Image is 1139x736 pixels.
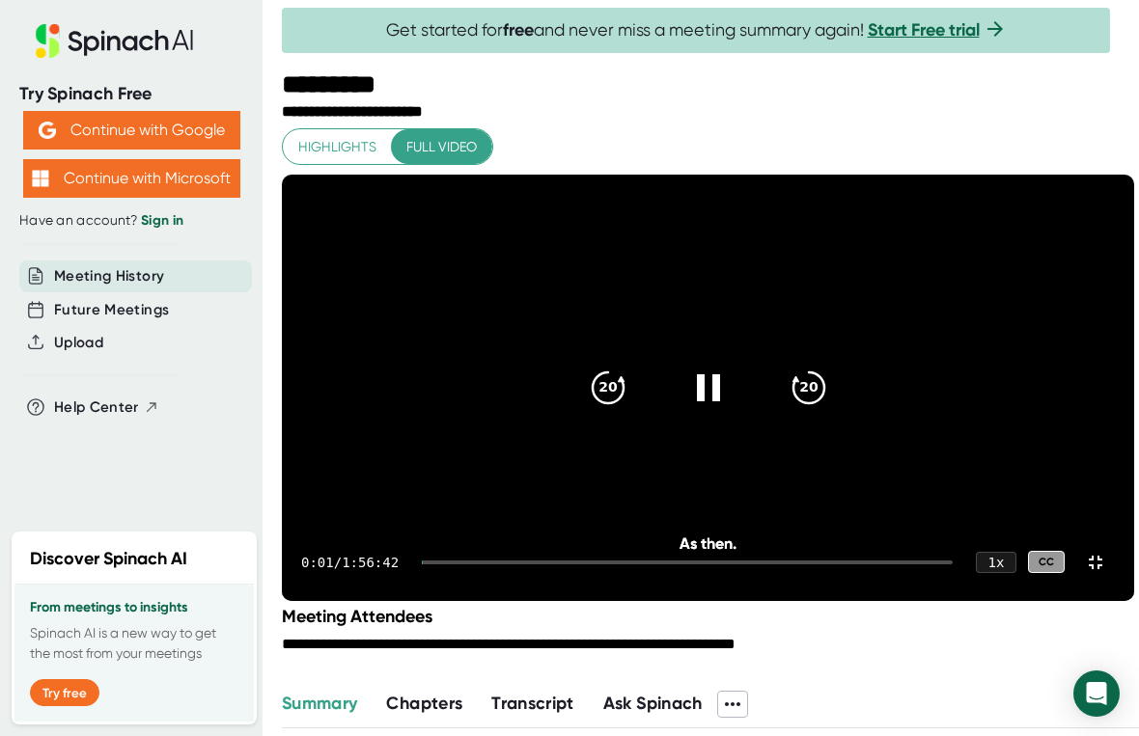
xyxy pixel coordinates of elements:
[282,606,1139,627] div: Meeting Attendees
[19,83,243,105] div: Try Spinach Free
[406,135,477,159] span: Full video
[386,693,462,714] span: Chapters
[30,679,99,706] button: Try free
[30,623,238,664] p: Spinach AI is a new way to get the most from your meetings
[54,299,169,321] button: Future Meetings
[976,552,1016,573] div: 1 x
[39,122,56,139] img: Aehbyd4JwY73AAAAAElFTkSuQmCC
[282,693,357,714] span: Summary
[301,555,399,570] div: 0:01 / 1:56:42
[503,19,534,41] b: free
[603,693,703,714] span: Ask Spinach
[54,332,103,354] button: Upload
[1073,670,1120,717] div: Open Intercom Messenger
[23,111,240,150] button: Continue with Google
[367,534,1048,553] div: As then.
[298,135,376,159] span: Highlights
[491,693,574,714] span: Transcript
[386,691,462,717] button: Chapters
[30,600,238,615] h3: From meetings to insights
[282,691,357,717] button: Summary
[386,19,1007,41] span: Get started for and never miss a meeting summary again!
[23,159,240,198] button: Continue with Microsoft
[603,691,703,717] button: Ask Spinach
[54,265,164,287] button: Meeting History
[19,212,243,230] div: Have an account?
[141,212,183,229] a: Sign in
[283,129,392,165] button: Highlights
[54,396,139,419] span: Help Center
[1028,551,1065,573] div: CC
[30,546,187,572] h2: Discover Spinach AI
[391,129,492,165] button: Full video
[868,19,980,41] a: Start Free trial
[491,691,574,717] button: Transcript
[54,396,159,419] button: Help Center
